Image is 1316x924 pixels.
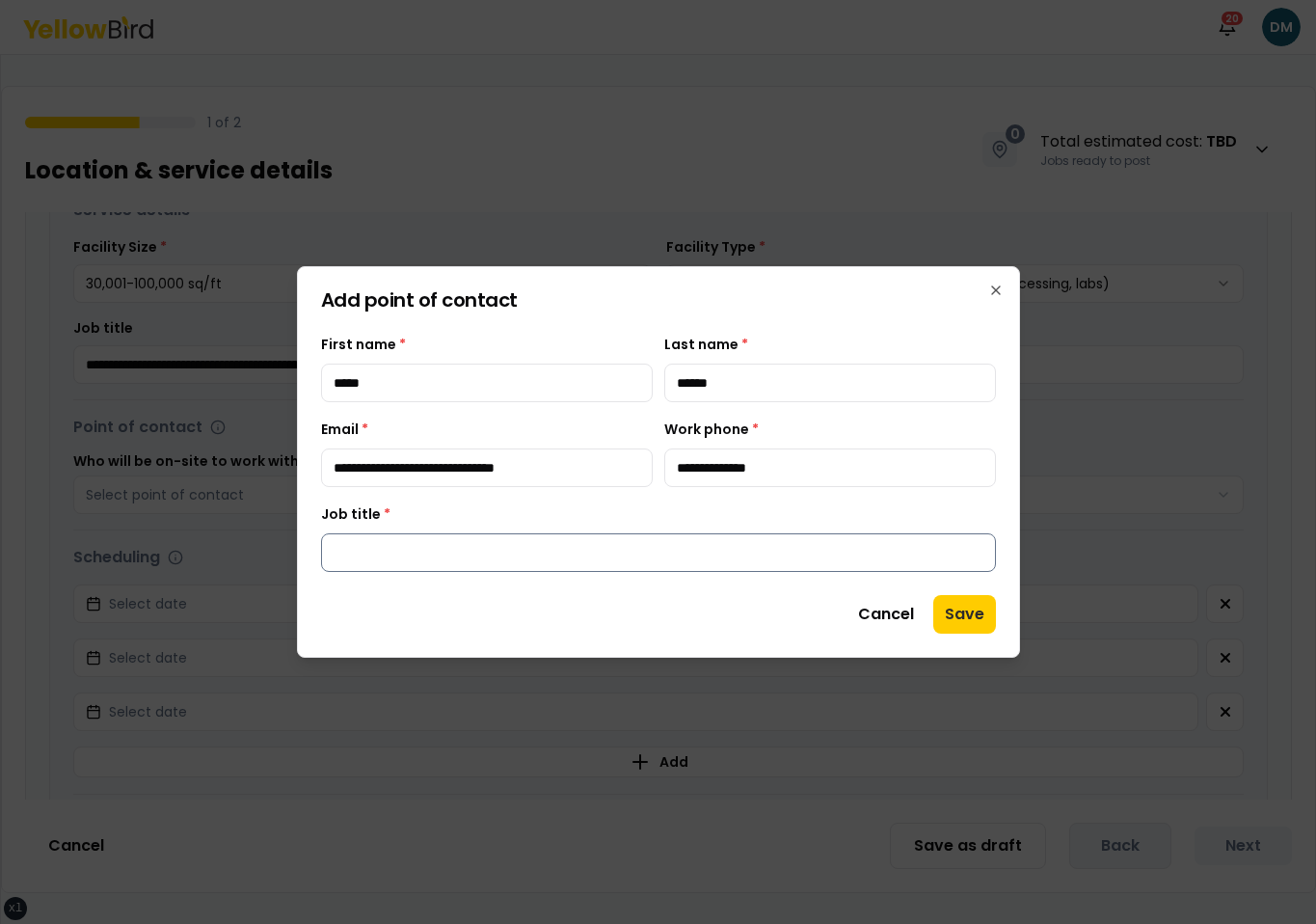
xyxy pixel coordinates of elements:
[846,595,926,634] button: Cancel
[664,420,759,439] label: Work phone
[933,595,996,634] button: Save
[321,335,406,354] label: First name
[321,290,996,310] h2: Add point of contact
[321,504,390,524] label: Job title
[321,420,368,439] label: Email
[664,335,748,354] label: Last name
